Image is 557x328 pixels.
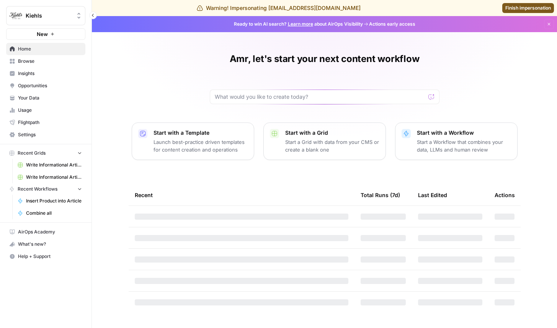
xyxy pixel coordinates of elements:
[18,119,82,126] span: Flightpath
[18,70,82,77] span: Insights
[135,184,348,206] div: Recent
[6,238,85,250] button: What's new?
[14,171,85,183] a: Write Informational Article
[369,21,415,28] span: Actions early access
[288,21,313,27] a: Learn more
[26,12,72,20] span: Kiehls
[26,174,82,181] span: Write Informational Article
[6,92,85,104] a: Your Data
[6,147,85,159] button: Recent Grids
[6,116,85,129] a: Flightpath
[263,122,386,160] button: Start with a GridStart a Grid with data from your CMS or create a blank one
[7,238,85,250] div: What's new?
[6,129,85,141] a: Settings
[18,228,82,235] span: AirOps Academy
[234,21,363,28] span: Ready to win AI search? about AirOps Visibility
[18,253,82,260] span: Help + Support
[6,80,85,92] a: Opportunities
[361,184,400,206] div: Total Runs (7d)
[18,131,82,138] span: Settings
[37,30,48,38] span: New
[132,122,254,160] button: Start with a TemplateLaunch best-practice driven templates for content creation and operations
[26,210,82,217] span: Combine all
[230,53,420,65] h1: Amr, let's start your next content workflow
[417,129,511,137] p: Start with a Workflow
[154,138,248,153] p: Launch best-practice driven templates for content creation and operations
[502,3,554,13] a: Finish impersonation
[18,46,82,52] span: Home
[18,107,82,114] span: Usage
[6,104,85,116] a: Usage
[6,55,85,67] a: Browse
[395,122,518,160] button: Start with a WorkflowStart a Workflow that combines your data, LLMs and human review
[6,250,85,263] button: Help + Support
[495,184,515,206] div: Actions
[6,43,85,55] a: Home
[6,183,85,195] button: Recent Workflows
[26,162,82,168] span: Write Informational Article
[9,9,23,23] img: Kiehls Logo
[6,6,85,25] button: Workspace: Kiehls
[18,150,46,157] span: Recent Grids
[6,226,85,238] a: AirOps Academy
[18,186,57,193] span: Recent Workflows
[6,28,85,40] button: New
[215,93,425,101] input: What would you like to create today?
[18,82,82,89] span: Opportunities
[6,67,85,80] a: Insights
[417,138,511,153] p: Start a Workflow that combines your data, LLMs and human review
[285,138,379,153] p: Start a Grid with data from your CMS or create a blank one
[14,207,85,219] a: Combine all
[14,159,85,171] a: Write Informational Article
[18,58,82,65] span: Browse
[26,197,82,204] span: Insert Product into Article
[14,195,85,207] a: Insert Product into Article
[18,95,82,101] span: Your Data
[197,4,361,12] div: Warning! Impersonating [EMAIL_ADDRESS][DOMAIN_NAME]
[418,184,447,206] div: Last Edited
[505,5,551,11] span: Finish impersonation
[154,129,248,137] p: Start with a Template
[285,129,379,137] p: Start with a Grid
